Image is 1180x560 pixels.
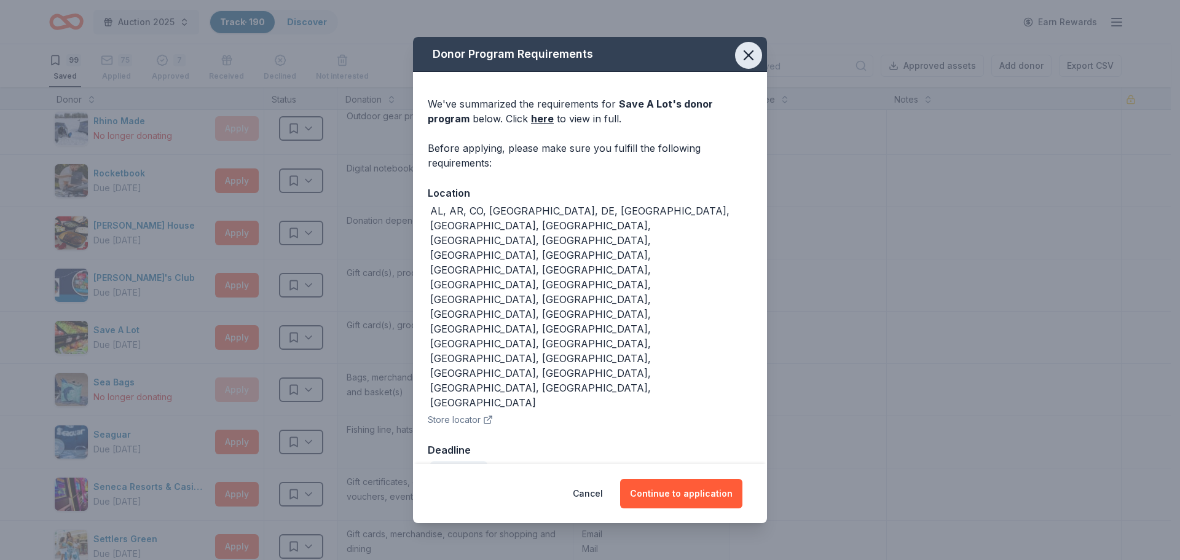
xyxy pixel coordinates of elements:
[428,442,752,458] div: Deadline
[430,203,752,410] div: AL, AR, CO, [GEOGRAPHIC_DATA], DE, [GEOGRAPHIC_DATA], [GEOGRAPHIC_DATA], [GEOGRAPHIC_DATA], [GEOG...
[428,412,493,427] button: Store locator
[428,141,752,170] div: Before applying, please make sure you fulfill the following requirements:
[430,461,487,478] div: Due [DATE]
[413,37,767,72] div: Donor Program Requirements
[573,479,603,508] button: Cancel
[620,479,742,508] button: Continue to application
[428,185,752,201] div: Location
[428,97,752,126] div: We've summarized the requirements for below. Click to view in full.
[531,111,554,126] a: here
